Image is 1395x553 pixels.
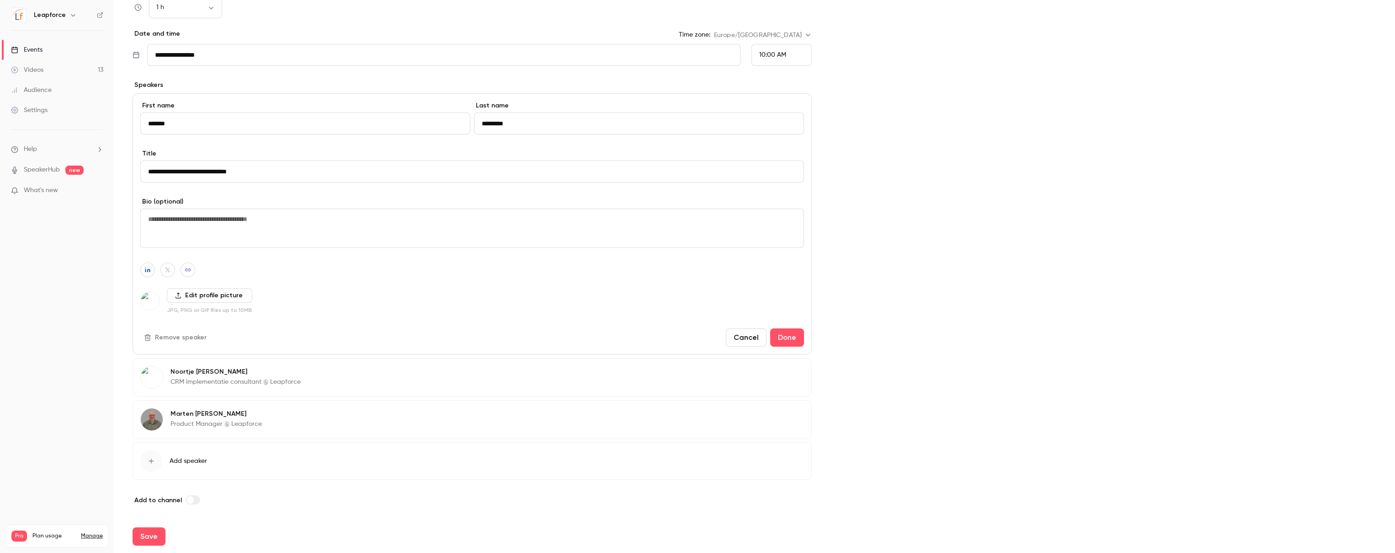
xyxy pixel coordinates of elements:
[24,165,60,175] a: SpeakerHub
[140,101,470,110] label: First name
[81,532,103,540] a: Manage
[133,358,812,397] div: Noortje WijckmansNoortje [PERSON_NAME]CRM implementatie consultant @ Leapforce
[170,409,262,419] p: Marten [PERSON_NAME]
[759,52,786,58] span: 10:00 AM
[141,408,163,430] img: Marten Hoekstra
[11,45,43,54] div: Events
[133,81,812,90] p: Speakers
[134,496,182,504] span: Add to channel
[170,377,301,387] p: CRM implementatie consultant @ Leapforce
[147,44,741,66] input: Tue, Feb 17, 2026
[141,366,163,388] img: Noortje Wijckmans
[751,44,812,66] div: From
[133,442,812,480] button: Add speaker
[65,166,84,175] span: new
[11,65,43,75] div: Videos
[170,367,301,376] p: Noortje [PERSON_NAME]
[92,187,103,195] iframe: Noticeable Trigger
[11,145,103,154] li: help-dropdown-opener
[140,330,212,345] button: Remove speaker
[714,31,812,40] div: Europe/[GEOGRAPHIC_DATA]
[11,106,48,115] div: Settings
[11,86,52,95] div: Audience
[167,306,252,314] p: JPG, PNG or GIF files up to 10MB
[133,527,165,546] button: Save
[133,400,812,439] div: Marten HoekstraMarten [PERSON_NAME]Product Manager @ Leapforce
[170,456,207,466] span: Add speaker
[24,186,58,195] span: What's new
[11,531,27,542] span: Pro
[32,532,75,540] span: Plan usage
[474,101,804,110] label: Last name
[770,328,804,347] button: Done
[11,8,26,22] img: Leapforce
[140,149,804,158] label: Title
[167,288,252,303] label: Edit profile picture
[149,3,222,12] div: 1 h
[133,29,180,38] p: Date and time
[140,197,804,206] label: Bio (optional)
[24,145,37,154] span: Help
[170,419,262,429] p: Product Manager @ Leapforce
[34,11,66,20] h6: Leapforce
[679,30,710,39] label: Time zone:
[141,292,159,310] img: Sander Vergouwen
[726,328,767,347] button: Cancel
